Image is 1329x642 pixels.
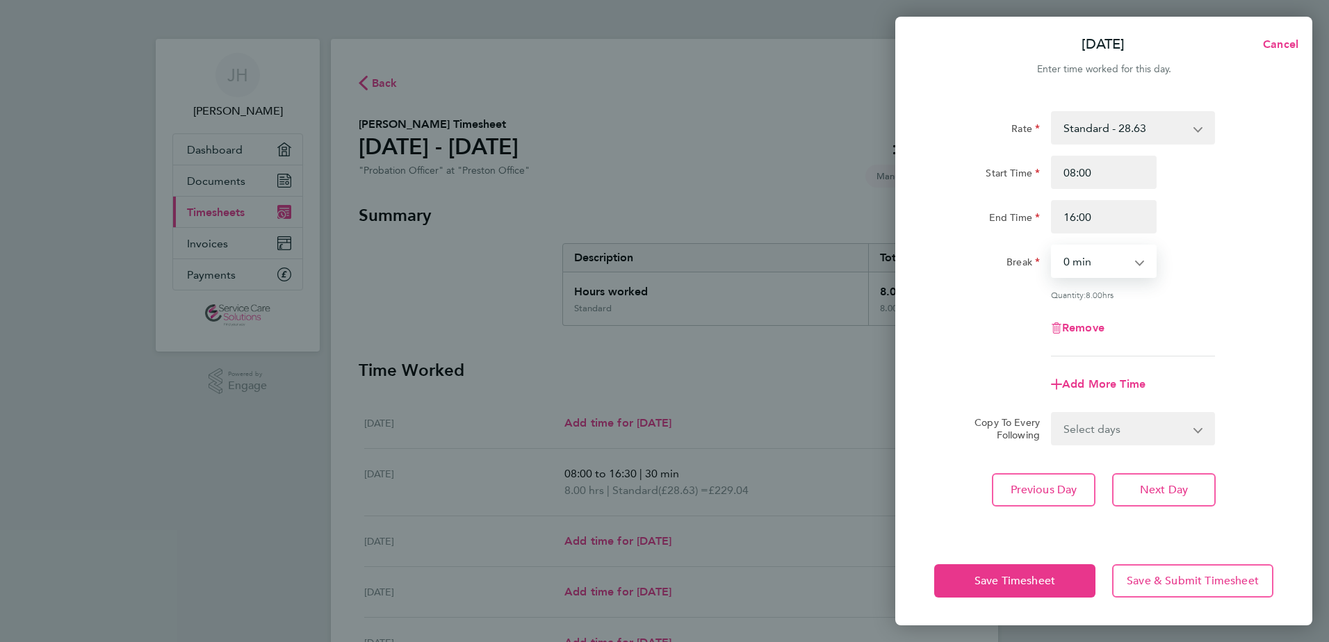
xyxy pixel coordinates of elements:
label: Rate [1011,122,1040,139]
label: Start Time [986,167,1040,183]
button: Remove [1051,322,1104,334]
span: Save Timesheet [975,574,1055,588]
input: E.g. 08:00 [1051,156,1157,189]
button: Next Day [1112,473,1216,507]
label: Break [1006,256,1040,272]
button: Save Timesheet [934,564,1095,598]
div: Enter time worked for this day. [895,61,1312,78]
input: E.g. 18:00 [1051,200,1157,233]
button: Cancel [1241,31,1312,58]
button: Save & Submit Timesheet [1112,564,1273,598]
span: Remove [1062,321,1104,334]
span: Save & Submit Timesheet [1127,574,1259,588]
button: Add More Time [1051,379,1145,390]
div: Quantity: hrs [1051,289,1215,300]
span: Add More Time [1062,377,1145,390]
span: Next Day [1140,483,1188,497]
button: Previous Day [992,473,1095,507]
span: Cancel [1259,38,1298,51]
label: Copy To Every Following [963,416,1040,441]
label: End Time [989,211,1040,228]
span: Previous Day [1011,483,1077,497]
p: [DATE] [1082,35,1125,54]
span: 8.00 [1086,289,1102,300]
